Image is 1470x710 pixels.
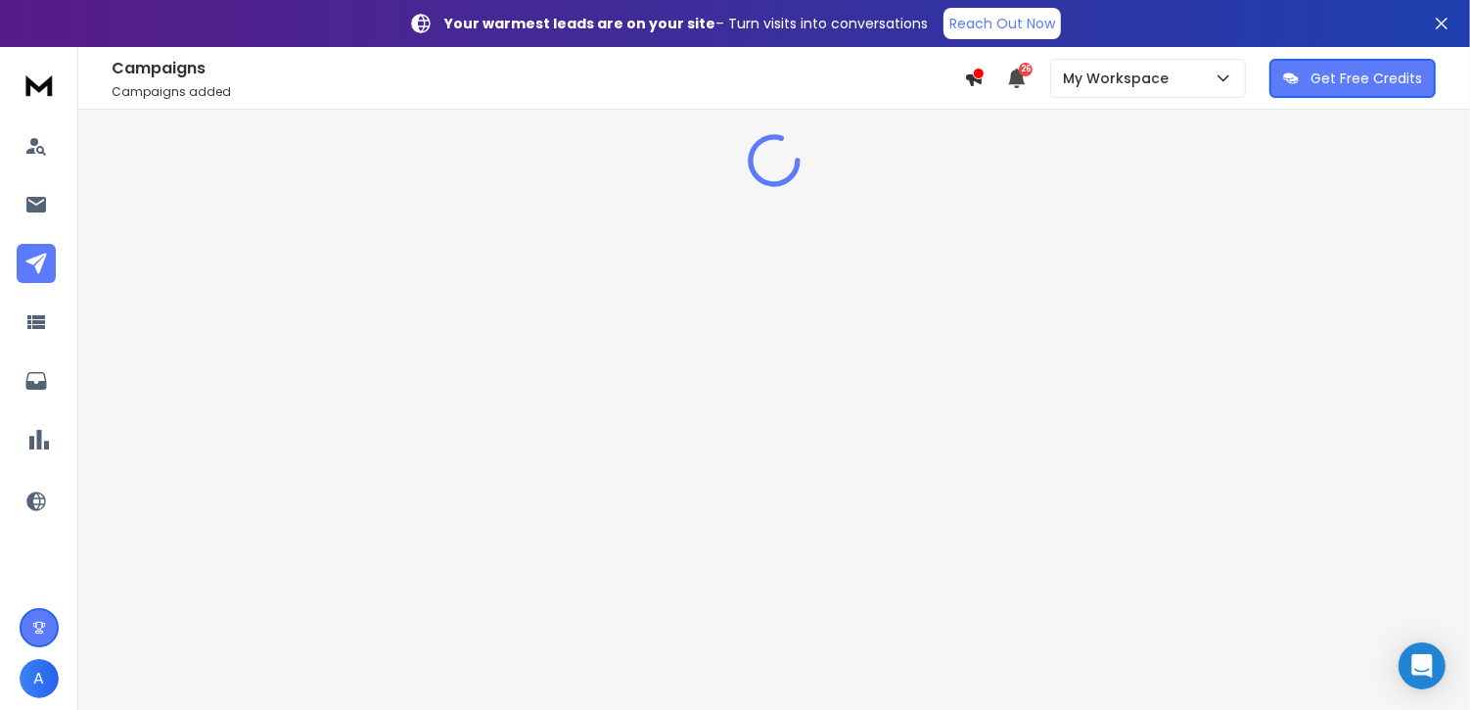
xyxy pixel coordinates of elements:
a: Reach Out Now [943,8,1061,39]
button: A [20,659,59,698]
p: Campaigns added [112,84,964,100]
p: Get Free Credits [1310,69,1422,88]
p: Reach Out Now [949,14,1055,33]
span: 26 [1019,63,1033,76]
button: Get Free Credits [1269,59,1436,98]
p: My Workspace [1063,69,1176,88]
img: logo [20,67,59,103]
p: – Turn visits into conversations [444,14,928,33]
div: Open Intercom Messenger [1399,642,1446,689]
strong: Your warmest leads are on your site [444,14,715,33]
h1: Campaigns [112,57,964,80]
